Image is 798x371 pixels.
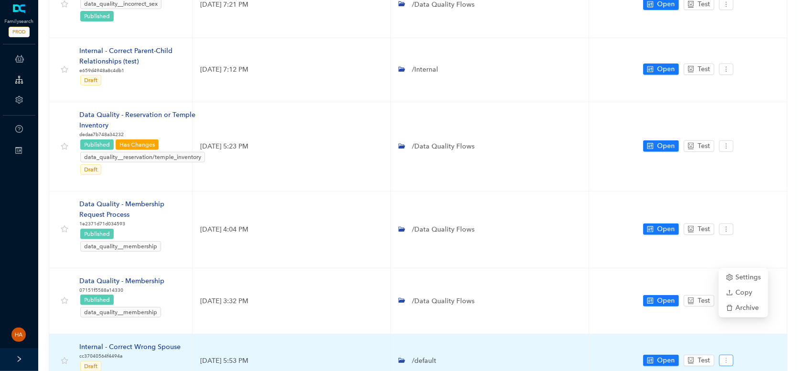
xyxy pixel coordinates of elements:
span: Draft [84,77,97,84]
span: Copy [726,287,761,298]
p: 07151f5588a14330 [79,286,184,294]
span: /Data Quality Flows [410,297,474,305]
span: upload [726,289,733,296]
span: star [61,66,68,74]
span: data_quality__membership [84,243,157,250]
span: star [61,225,68,233]
span: more [723,1,730,8]
p: 1e2371d71d034593 [79,220,184,228]
span: Published [84,231,110,237]
span: folder-open [399,0,405,7]
span: folder-open [399,66,405,73]
td: [DATE] 4:04 PM [193,191,391,268]
button: robotTest [684,295,714,307]
span: folder-open [399,226,405,233]
span: folder-open [399,297,405,304]
span: robot [688,1,694,8]
div: Data Quality - Membership Request Process [79,199,184,220]
span: control [647,226,654,233]
span: delete [726,305,733,311]
p: cc37040564f4494a [79,352,181,360]
td: [DATE] 5:23 PM [193,102,391,191]
span: control [647,297,654,304]
div: Internal - Correct Wrong Spouse [79,342,181,352]
span: Published [84,297,110,303]
td: [DATE] 7:12 PM [193,38,391,103]
span: Test [698,355,711,366]
span: data_quality__reservation/temple_inventory [84,154,201,160]
span: control [647,357,654,364]
button: robotTest [684,140,714,152]
span: more [723,226,730,233]
span: setting [726,274,733,281]
span: Has Changes [119,141,155,148]
button: controlOpen [643,223,679,235]
span: control [647,66,654,73]
button: more [719,140,733,152]
span: robot [688,297,694,304]
span: PROD [9,27,30,37]
p: e659d4948a8c4db1 [79,67,184,74]
td: [DATE] 3:32 PM [193,268,391,335]
button: controlOpen [643,140,679,152]
span: Test [698,296,711,306]
div: Data Quality - Membership [79,276,184,286]
span: data_quality__incorrect_sex [84,0,158,7]
span: more [723,357,730,364]
span: Test [698,224,711,234]
span: data_quality__membership [84,309,157,316]
span: star [61,0,68,8]
button: more [719,223,733,235]
span: folder-open [399,143,405,149]
span: Draft [84,363,97,370]
span: more [723,143,730,149]
button: more [719,64,733,75]
button: robotTest [684,355,714,366]
img: 02dcd0b1d16719367961de209a1f996b [11,328,26,342]
span: robot [688,66,694,73]
span: star [61,297,68,305]
span: Open [658,296,675,306]
button: controlOpen [643,64,679,75]
span: Published [84,141,110,148]
span: setting [15,96,23,104]
button: robotTest [684,64,714,75]
button: more [719,355,733,366]
span: /Data Quality Flows [410,0,474,9]
span: /Data Quality Flows [410,142,474,150]
span: star [61,357,68,365]
div: Data Quality - Reservation or Temple Inventory [79,110,206,131]
span: control [647,1,654,8]
span: control [647,143,654,149]
span: Open [658,224,675,234]
span: Open [658,141,675,151]
span: folder-open [399,357,405,364]
span: Test [698,64,711,74]
button: robotTest [684,223,714,235]
span: robot [688,143,694,149]
span: star [61,143,68,150]
span: question-circle [15,125,23,133]
button: controlOpen [643,295,679,307]
span: /default [410,357,436,365]
span: /Internal [410,65,438,74]
button: controlOpen [643,355,679,366]
span: robot [688,226,694,233]
span: /Data Quality Flows [410,225,474,233]
p: dedaa7b748a34232 [79,131,206,138]
span: Archive [726,303,761,313]
span: Open [658,64,675,74]
span: Draft [84,166,97,173]
span: robot [688,357,694,364]
span: Settings [726,272,761,283]
span: Open [658,355,675,366]
span: Test [698,141,711,151]
span: Published [84,13,110,20]
span: more [723,66,730,73]
div: Internal - Correct Parent-Child Relationships (test) [79,46,184,67]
